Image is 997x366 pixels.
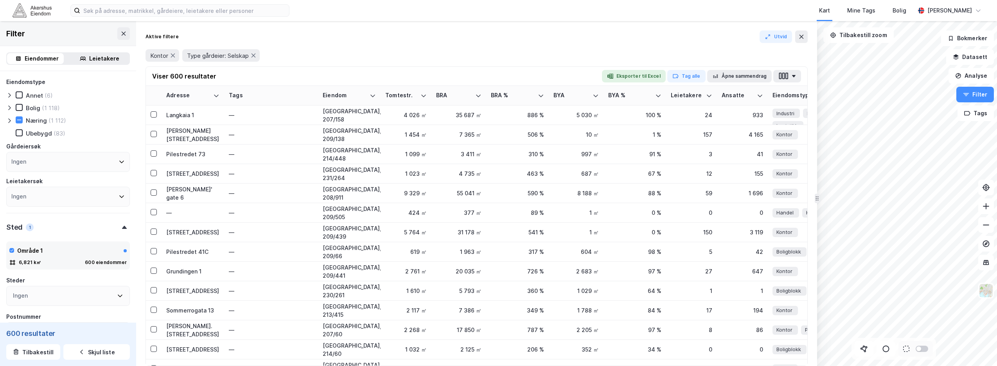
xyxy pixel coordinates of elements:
[819,6,830,15] div: Kart
[13,4,52,17] img: akershus-eiendom-logo.9091f326c980b4bce74ccdd9f866810c.svg
[893,6,906,15] div: Bolig
[927,6,972,15] div: [PERSON_NAME]
[847,6,875,15] div: Mine Tags
[80,5,289,16] input: Søk på adresse, matrikkel, gårdeiere, leietakere eller personer
[958,329,997,366] iframe: Chat Widget
[958,329,997,366] div: Kontrollprogram for chat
